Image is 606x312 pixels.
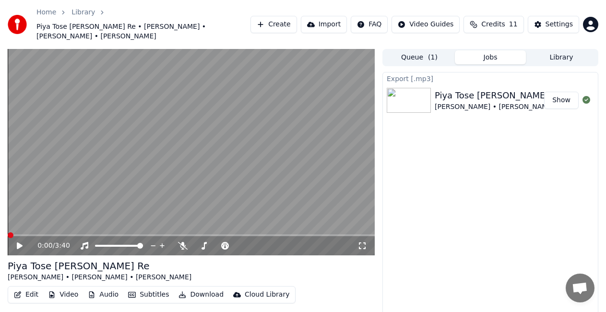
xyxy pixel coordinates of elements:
[383,72,598,84] div: Export [.mp3]
[566,274,594,302] div: Open chat
[509,20,518,29] span: 11
[526,50,597,64] button: Library
[55,241,70,251] span: 3:40
[351,16,388,33] button: FAQ
[528,16,579,33] button: Settings
[8,15,27,34] img: youka
[481,20,505,29] span: Credits
[301,16,347,33] button: Import
[37,241,60,251] div: /
[250,16,297,33] button: Create
[455,50,526,64] button: Jobs
[37,241,52,251] span: 0:00
[124,288,173,301] button: Subtitles
[8,273,191,282] div: [PERSON_NAME] • [PERSON_NAME] • [PERSON_NAME]
[544,92,579,109] button: Show
[384,50,455,64] button: Queue
[36,8,250,41] nav: breadcrumb
[463,16,523,33] button: Credits11
[36,22,250,41] span: Piya Tose [PERSON_NAME] Re • [PERSON_NAME] • [PERSON_NAME] • [PERSON_NAME]
[392,16,460,33] button: Video Guides
[245,290,289,300] div: Cloud Library
[428,53,438,62] span: ( 1 )
[36,8,56,17] a: Home
[10,288,42,301] button: Edit
[8,259,191,273] div: Piya Tose [PERSON_NAME] Re
[175,288,227,301] button: Download
[71,8,95,17] a: Library
[546,20,573,29] div: Settings
[44,288,82,301] button: Video
[84,288,122,301] button: Audio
